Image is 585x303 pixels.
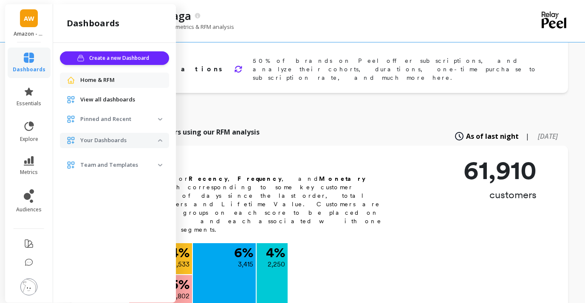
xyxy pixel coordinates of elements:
[67,95,75,104] img: navigation item icon
[20,136,38,143] span: explore
[13,66,45,73] span: dashboards
[170,246,189,259] p: 4 %
[268,259,285,269] p: 2,250
[20,278,37,295] img: profile picture
[20,169,38,176] span: metrics
[189,175,228,182] b: Recency
[80,95,162,104] a: View all dashboards
[14,31,45,37] p: Amazon - Wallabaga
[67,136,75,145] img: navigation item icon
[103,174,392,234] p: RFM stands for , , and , each corresponding to some key customer trait: number of days since the ...
[253,56,541,82] p: 50% of brands on Peel offer subscriptions, and analyze their cohorts, durations, one-time purchas...
[526,131,529,141] span: |
[158,164,162,166] img: down caret icon
[463,157,537,183] p: 61,910
[80,115,158,123] p: Pinned and Recent
[266,246,285,259] p: 4 %
[172,259,189,269] p: 2,533
[16,206,42,213] span: audiences
[67,17,119,29] h2: dashboards
[463,188,537,202] p: customers
[466,131,519,141] span: As of last night
[17,100,41,107] span: essentials
[237,175,282,182] b: Frequency
[158,118,162,121] img: down caret icon
[171,278,189,291] p: 5 %
[80,76,115,84] span: Home & RFM
[67,115,75,123] img: navigation item icon
[60,51,169,65] button: Create a new Dashboard
[234,246,253,259] p: 6 %
[80,161,158,169] p: Team and Templates
[80,136,158,145] p: Your Dashboards
[238,259,253,269] p: 3,415
[158,139,162,142] img: down caret icon
[67,76,75,84] img: navigation item icon
[80,95,135,104] span: View all dashboards
[103,157,392,171] h2: RFM Segments
[67,161,75,169] img: navigation item icon
[89,54,152,62] span: Create a new Dashboard
[538,132,558,141] span: [DATE]
[24,14,34,23] span: AW
[172,291,189,301] p: 2,802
